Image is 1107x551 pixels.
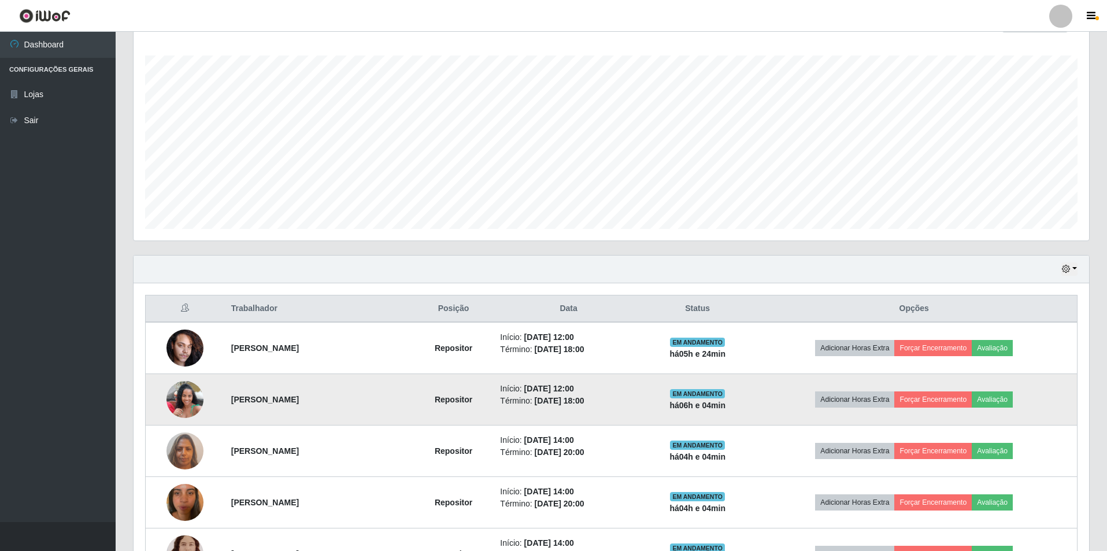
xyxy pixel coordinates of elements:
th: Opções [751,295,1077,323]
th: Posição [414,295,494,323]
button: Forçar Encerramento [894,340,972,356]
button: Avaliação [972,340,1013,356]
strong: há 05 h e 24 min [669,349,725,358]
li: Início: [500,537,637,549]
button: Adicionar Horas Extra [815,443,894,459]
button: Adicionar Horas Extra [815,494,894,511]
time: [DATE] 18:00 [534,396,584,405]
span: EM ANDAMENTO [670,441,725,450]
strong: há 04 h e 04 min [669,504,725,513]
button: Avaliação [972,391,1013,408]
strong: [PERSON_NAME] [231,343,299,353]
span: EM ANDAMENTO [670,492,725,501]
li: Término: [500,343,637,356]
button: Adicionar Horas Extra [815,391,894,408]
th: Data [493,295,644,323]
strong: Repositor [435,498,472,507]
time: [DATE] 12:00 [524,384,574,393]
li: Término: [500,446,637,458]
strong: há 06 h e 04 min [669,401,725,410]
button: Forçar Encerramento [894,391,972,408]
time: [DATE] 14:00 [524,487,574,496]
time: [DATE] 12:00 [524,332,574,342]
time: [DATE] 14:00 [524,538,574,548]
button: Adicionar Horas Extra [815,340,894,356]
li: Término: [500,498,637,510]
li: Início: [500,486,637,498]
strong: [PERSON_NAME] [231,446,299,456]
strong: Repositor [435,343,472,353]
strong: há 04 h e 04 min [669,452,725,461]
th: Trabalhador [224,295,414,323]
span: EM ANDAMENTO [670,389,725,398]
span: EM ANDAMENTO [670,338,725,347]
button: Forçar Encerramento [894,443,972,459]
th: Status [644,295,751,323]
time: [DATE] 18:00 [534,345,584,354]
li: Início: [500,383,637,395]
time: [DATE] 14:00 [524,435,574,445]
time: [DATE] 20:00 [534,499,584,508]
img: CoreUI Logo [19,9,71,23]
img: 1748978013900.jpeg [166,469,203,535]
li: Término: [500,395,637,407]
button: Forçar Encerramento [894,494,972,511]
img: 1753013551343.jpeg [166,323,203,372]
strong: Repositor [435,395,472,404]
button: Avaliação [972,494,1013,511]
img: 1747253938286.jpeg [166,426,203,475]
img: 1757557261594.jpeg [166,375,203,424]
li: Início: [500,331,637,343]
time: [DATE] 20:00 [534,448,584,457]
button: Avaliação [972,443,1013,459]
strong: Repositor [435,446,472,456]
li: Início: [500,434,637,446]
strong: [PERSON_NAME] [231,498,299,507]
strong: [PERSON_NAME] [231,395,299,404]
